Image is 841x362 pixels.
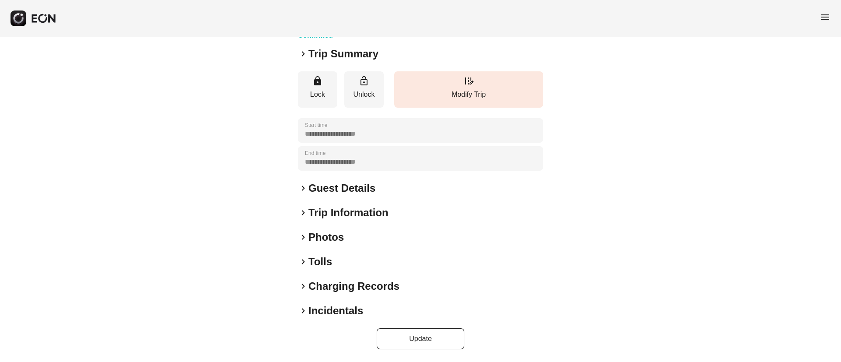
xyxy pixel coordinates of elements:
[298,49,308,59] span: keyboard_arrow_right
[308,304,363,318] h2: Incidentals
[298,306,308,316] span: keyboard_arrow_right
[344,71,384,108] button: Unlock
[377,328,464,349] button: Update
[308,279,399,293] h2: Charging Records
[298,71,337,108] button: Lock
[308,181,375,195] h2: Guest Details
[298,257,308,267] span: keyboard_arrow_right
[298,207,308,218] span: keyboard_arrow_right
[820,12,830,22] span: menu
[302,89,333,100] p: Lock
[298,183,308,193] span: keyboard_arrow_right
[308,230,344,244] h2: Photos
[298,232,308,243] span: keyboard_arrow_right
[463,76,474,86] span: edit_road
[308,47,378,61] h2: Trip Summary
[349,89,379,100] p: Unlock
[359,76,369,86] span: lock_open
[308,206,389,220] h2: Trip Information
[312,76,323,86] span: lock
[298,281,308,292] span: keyboard_arrow_right
[308,255,332,269] h2: Tolls
[399,89,539,100] p: Modify Trip
[394,71,543,108] button: Modify Trip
